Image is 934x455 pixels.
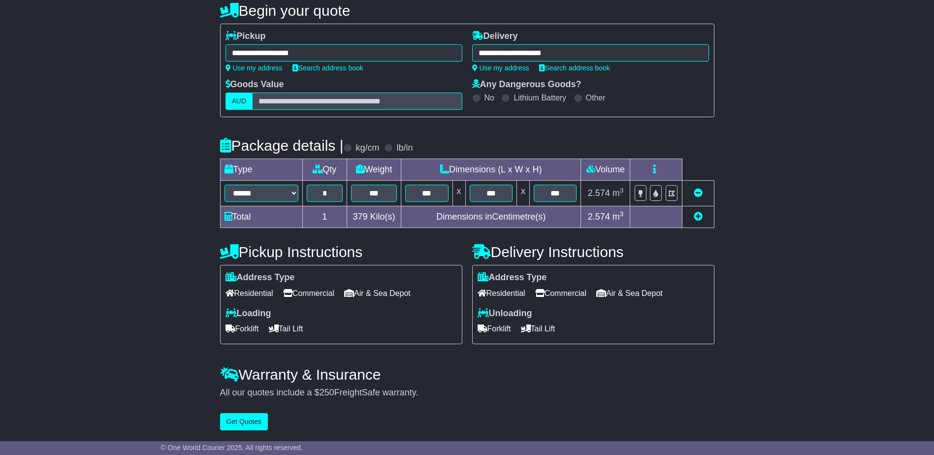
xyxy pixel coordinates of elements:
td: Dimensions in Centimetre(s) [401,206,581,228]
h4: Delivery Instructions [472,244,714,260]
label: Lithium Battery [514,93,566,102]
label: AUD [225,93,253,110]
label: Loading [225,308,271,319]
td: Weight [347,159,401,181]
label: Delivery [472,31,518,42]
a: Use my address [225,64,283,72]
a: Use my address [472,64,529,72]
label: Any Dangerous Goods? [472,79,581,90]
label: Unloading [478,308,532,319]
td: Type [220,159,302,181]
label: Address Type [478,272,547,283]
a: Search address book [539,64,610,72]
span: 379 [353,212,368,222]
span: Tail Lift [269,321,303,336]
span: Forklift [478,321,511,336]
td: x [452,181,465,206]
label: lb/in [396,143,413,154]
sup: 3 [620,210,624,218]
h4: Pickup Instructions [220,244,462,260]
span: Commercial [535,286,586,301]
a: Search address book [292,64,363,72]
span: Residential [225,286,273,301]
td: 1 [302,206,347,228]
h4: Begin your quote [220,2,714,19]
span: Residential [478,286,525,301]
span: 2.574 [588,188,610,198]
label: Pickup [225,31,266,42]
span: Air & Sea Depot [596,286,663,301]
span: 2.574 [588,212,610,222]
div: All our quotes include a $ FreightSafe warranty. [220,388,714,398]
span: Tail Lift [521,321,555,336]
span: Commercial [283,286,334,301]
label: kg/cm [355,143,379,154]
span: 250 [320,388,334,397]
td: Qty [302,159,347,181]
sup: 3 [620,187,624,194]
a: Remove this item [694,188,703,198]
td: Total [220,206,302,228]
td: x [516,181,529,206]
span: m [612,212,624,222]
td: Kilo(s) [347,206,401,228]
label: Address Type [225,272,295,283]
h4: Warranty & Insurance [220,366,714,383]
span: © One World Courier 2025. All rights reserved. [161,444,303,452]
h4: Package details | [220,137,344,154]
label: Goods Value [225,79,284,90]
span: Forklift [225,321,259,336]
label: No [484,93,494,102]
td: Dimensions (L x W x H) [401,159,581,181]
button: Get Quotes [220,413,268,430]
a: Add new item [694,212,703,222]
td: Volume [581,159,630,181]
span: Air & Sea Depot [344,286,411,301]
label: Other [586,93,606,102]
span: m [612,188,624,198]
